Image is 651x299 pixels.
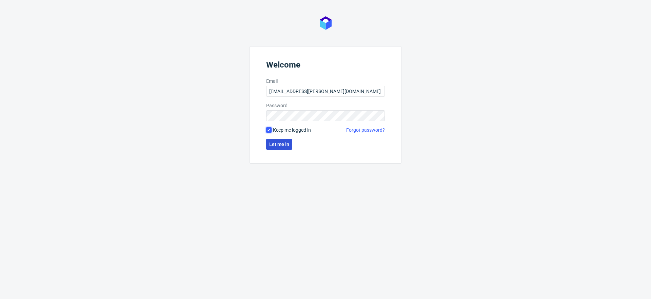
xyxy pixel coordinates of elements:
[266,102,385,109] label: Password
[266,86,385,97] input: you@youremail.com
[273,127,311,133] span: Keep me logged in
[346,127,385,133] a: Forgot password?
[266,139,292,150] button: Let me in
[266,78,385,85] label: Email
[266,60,385,72] header: Welcome
[269,142,289,147] span: Let me in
